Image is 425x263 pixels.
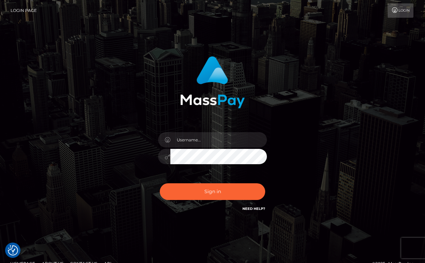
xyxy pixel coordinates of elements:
[242,206,265,211] a: Need Help?
[388,3,413,18] a: Login
[11,3,37,18] a: Login Page
[8,245,18,256] button: Consent Preferences
[180,56,245,108] img: MassPay Login
[160,183,265,200] button: Sign in
[8,245,18,256] img: Revisit consent button
[170,132,267,148] input: Username...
